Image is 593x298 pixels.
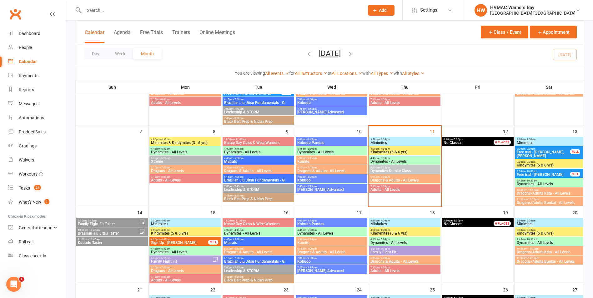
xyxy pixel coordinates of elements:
[19,253,46,258] div: Class check-in
[224,257,293,260] span: 6:15pm
[516,241,582,245] span: Dynamites - All Levels
[402,71,425,76] a: All Styles
[420,3,437,17] span: Settings
[19,200,41,205] div: What's New
[525,138,535,141] span: - 9:00am
[8,83,66,97] a: Reports
[527,257,539,260] span: - 12:15pm
[151,138,220,141] span: 4:00pm
[306,98,317,101] span: - 8:00pm
[19,73,38,78] div: Payments
[224,157,293,160] span: 4:45pm
[87,219,97,222] span: - 9:45am
[140,126,148,136] div: 7
[297,147,366,150] span: 4:45pm
[297,238,366,241] span: 5:30pm
[208,240,218,245] div: FULL
[297,169,366,173] span: Dragons & Adults - All Levels
[151,169,220,173] span: Dragons - All Levels
[306,238,317,241] span: - 6:15pm
[516,92,582,95] span: Dragons/Adults Bunkai - All Levels
[572,207,584,217] div: 20
[151,157,220,160] span: 5:30pm
[224,110,293,114] span: Leadership & STORM
[151,147,220,150] span: 4:45pm
[224,194,293,197] span: 7:45pm
[516,247,582,250] span: 10:45am
[19,59,37,64] div: Calendar
[160,157,170,160] span: - 6:15pm
[224,260,293,263] span: Brazilian Jiu Jitsu Fundamentals - Gi
[8,139,66,153] a: Gradings
[199,29,235,43] button: Online Meetings
[572,126,584,136] div: 13
[297,250,366,254] span: Dragons & Adults - All Levels
[151,166,220,169] span: 6:15pm
[516,219,582,222] span: 8:30am
[328,71,332,76] strong: at
[224,229,293,231] span: 4:00pm
[297,138,366,141] span: 4:00pm
[306,147,317,150] span: - 5:30pm
[379,229,390,231] span: - 4:30pm
[224,197,293,201] span: Black Belt Prep & Nidan Prep
[297,92,366,95] span: Dragons & Adults - All Levels
[213,126,222,136] div: 8
[370,98,439,101] span: 7:15pm
[151,229,220,231] span: 4:00pm
[19,186,30,191] div: Tasks
[151,238,209,241] span: 4:30pm
[233,157,244,160] span: - 5:30pm
[82,6,360,15] input: Search...
[19,225,57,230] div: General attendance
[224,231,293,235] span: Dynamites - All Levels
[494,221,511,226] div: 0 PLACES
[78,219,139,222] span: 9:00am
[44,199,49,204] span: 1
[151,241,209,245] span: Sign Up - [PERSON_NAME]
[370,188,439,191] span: Adults - All Levels
[297,98,366,101] span: 7:00pm
[444,141,462,145] span: No Classes
[379,138,390,141] span: - 4:00pm
[370,250,439,254] span: Family Fight Fit
[297,176,366,178] span: 7:00pm
[306,157,317,160] span: - 6:15pm
[114,29,131,43] button: Agenda
[224,188,293,191] span: Leadership & STORM
[525,238,537,241] span: - 10:30am
[503,207,514,217] div: 19
[224,160,293,163] span: Matrats
[370,92,439,95] span: Dragons & Adults - All Levels
[453,219,463,222] span: - 5:00pm
[222,81,295,94] th: Tue
[151,150,220,154] span: Dynamites - All Levels
[224,147,293,150] span: 4:00pm
[160,166,170,169] span: - 7:00pm
[233,147,244,150] span: - 4:45pm
[19,129,46,134] div: Product Sales
[370,138,439,141] span: 3:30pm
[516,173,570,176] span: Free trial - [PERSON_NAME]
[297,260,366,263] span: Kobudo
[151,178,220,182] span: Adults - All Levels
[297,241,366,245] span: Kumite
[368,5,394,16] button: Add
[160,98,170,101] span: - 8:00pm
[224,120,293,123] span: Black Belt Prep & Nidan Prep
[107,48,133,59] button: Week
[306,257,317,260] span: - 8:00pm
[297,229,366,231] span: 4:45pm
[297,157,366,160] span: 5:30pm
[443,138,501,141] span: 4:30pm
[151,98,220,101] span: 7:15pm
[78,238,147,241] span: 11:00am
[319,49,341,58] button: [DATE]
[527,189,539,191] span: - 11:30am
[379,8,387,13] span: Add
[224,247,293,250] span: 5:30pm
[525,219,535,222] span: - 9:00am
[444,222,462,226] span: No Classes
[224,101,293,105] span: Brazilian Jiu Jitsu Fundamentals - Gi
[233,117,244,120] span: - 8:30pm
